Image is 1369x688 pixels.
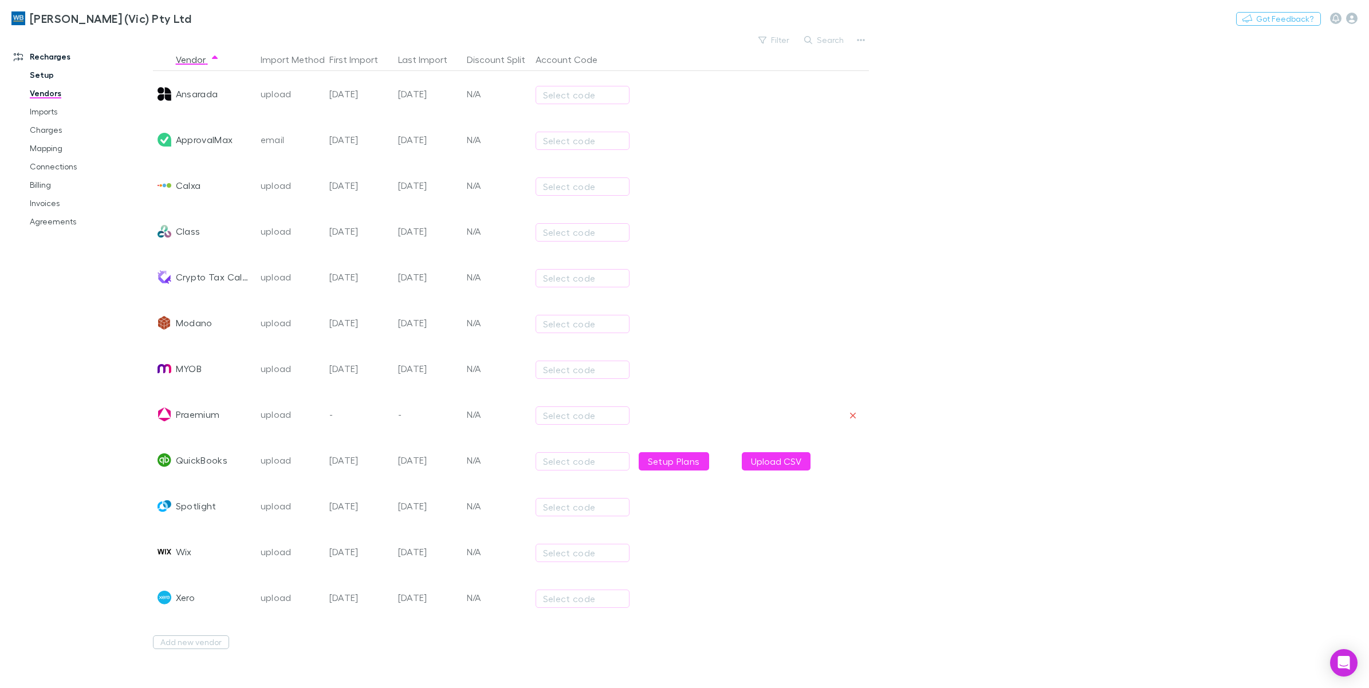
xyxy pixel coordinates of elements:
button: Search [798,33,851,47]
div: Select code [543,271,622,285]
button: Select code [536,498,630,516]
a: Connections [18,157,162,176]
div: MYOB [176,346,202,392]
div: upload [261,575,320,620]
div: QuickBooks [176,437,228,483]
a: Vendors [18,84,162,102]
a: Imports [18,102,162,121]
button: Select code [536,315,630,333]
button: Select code [536,406,630,425]
div: [DATE] [325,437,394,483]
a: Charges [18,121,162,139]
div: [DATE] [325,575,394,620]
img: Ansarada's Logo [158,87,171,101]
div: Xero [176,575,195,620]
button: Filter [753,33,796,47]
button: Last Import [398,48,461,71]
button: Account Code [536,48,611,71]
img: Modano's Logo [158,316,171,330]
div: Select code [543,592,622,606]
button: Select code [536,544,630,562]
img: ApprovalMax's Logo [158,133,171,147]
button: Import Method [261,48,339,71]
a: Setup Plans [639,452,709,470]
div: upload [261,254,320,300]
a: Agreements [18,212,162,231]
div: Select code [543,226,622,239]
div: N/A [462,117,531,163]
img: Calxa's Logo [158,179,171,192]
div: upload [261,346,320,392]
div: [DATE] [325,346,394,392]
div: Praemium [176,392,220,437]
button: Select code [536,452,630,470]
img: QuickBooks's Logo [158,453,171,467]
button: Select code [536,132,630,150]
div: Select code [543,363,622,377]
div: Select code [543,409,622,422]
a: Mapping [18,139,162,157]
div: Select code [543,454,622,468]
div: Calxa [176,163,201,208]
div: [DATE] [325,163,394,208]
img: Xero's Logo [158,591,171,604]
div: Wix [176,529,192,575]
button: Select code [536,86,630,104]
div: upload [261,437,320,483]
div: [DATE] [394,529,462,575]
div: Modano [176,300,213,346]
div: Crypto Tax Calculator [176,254,251,300]
div: N/A [462,208,531,254]
div: [DATE] [394,254,462,300]
div: [DATE] [394,163,462,208]
img: Wix's Logo [158,545,171,559]
img: MYOB's Logo [158,362,171,375]
button: Got Feedback? [1236,12,1321,26]
button: Vendor [176,48,219,71]
div: N/A [462,483,531,529]
div: upload [261,529,320,575]
div: N/A [462,575,531,620]
div: - [325,392,394,437]
img: Spotlight's Logo [158,499,171,513]
a: Billing [18,176,162,194]
div: upload [261,392,320,437]
div: [DATE] [325,300,394,346]
div: N/A [462,346,531,392]
div: Select code [543,134,622,148]
div: N/A [462,254,531,300]
div: [DATE] [394,71,462,117]
div: Class [176,208,200,254]
div: ApprovalMax [176,117,233,163]
div: Select code [543,88,622,102]
a: [PERSON_NAME] (Vic) Pty Ltd [5,5,198,32]
div: N/A [462,300,531,346]
img: Class's Logo [158,224,171,238]
button: Remove vendor [845,408,861,424]
div: Select code [543,180,622,193]
div: upload [261,71,320,117]
div: N/A [462,392,531,437]
div: [DATE] [325,71,394,117]
button: Select code [536,590,630,608]
button: First Import [329,48,392,71]
div: [DATE] [394,117,462,163]
div: - [394,392,462,437]
button: Select code [536,269,630,287]
img: William Buck (Vic) Pty Ltd's Logo [11,11,25,25]
div: [DATE] [394,208,462,254]
button: Add new vendor [153,635,229,649]
div: [DATE] [325,483,394,529]
button: Select code [536,177,630,196]
button: Select code [536,361,630,379]
button: Discount Split [467,48,539,71]
a: Recharges [2,48,162,66]
div: N/A [462,71,531,117]
button: Upload CSV [742,452,811,470]
div: [DATE] [394,437,462,483]
div: [DATE] [394,575,462,620]
div: [DATE] [394,346,462,392]
div: [DATE] [325,117,394,163]
h3: [PERSON_NAME] (Vic) Pty Ltd [30,11,191,25]
a: Invoices [18,194,162,212]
